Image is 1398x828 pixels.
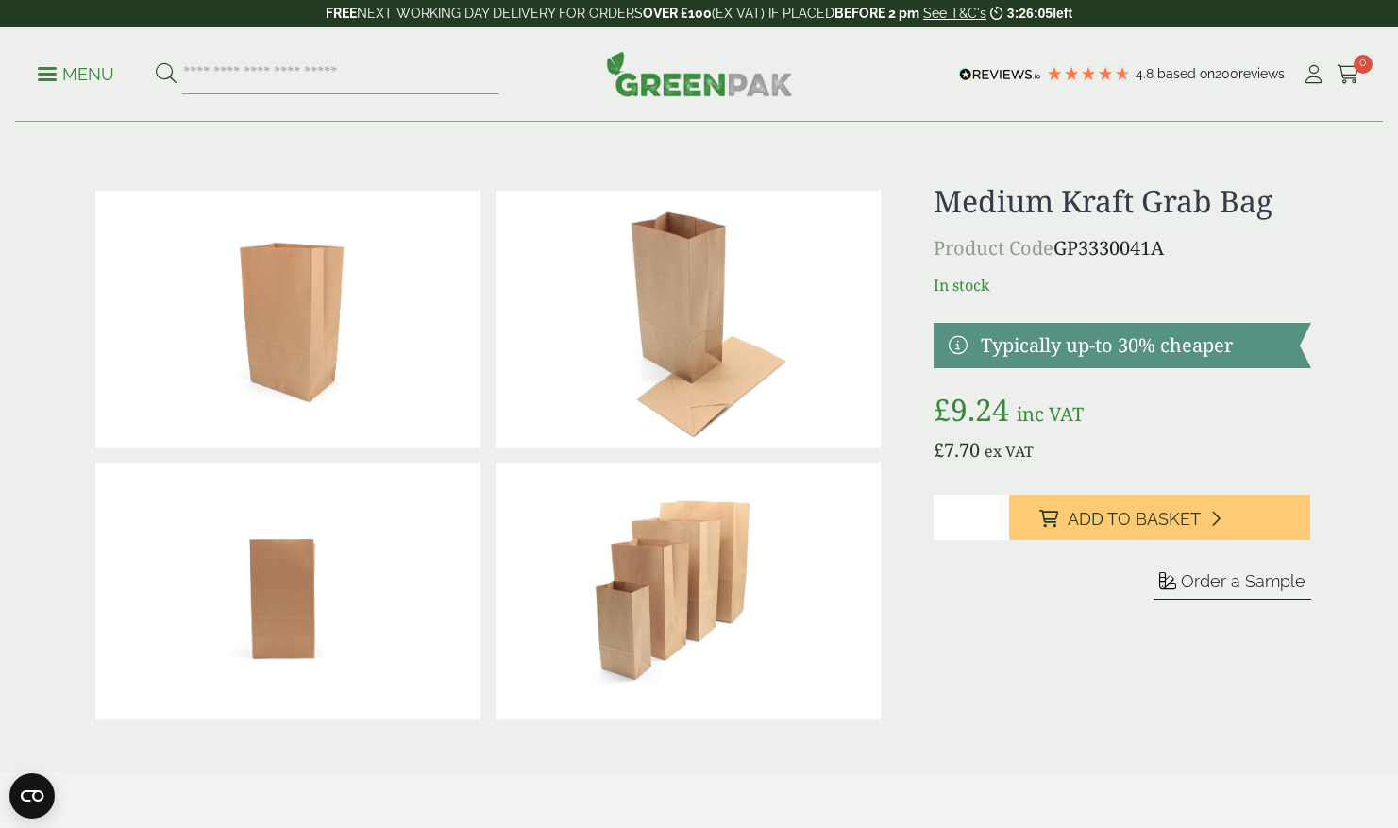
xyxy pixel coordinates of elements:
[606,51,793,96] img: GreenPak Supplies
[326,6,357,21] strong: FREE
[1181,571,1305,591] span: Order a Sample
[1157,66,1215,81] span: Based on
[643,6,712,21] strong: OVER £100
[959,68,1041,81] img: REVIEWS.io
[496,463,881,719] img: Kraft Grab Bags Group Shot
[1154,570,1311,600] button: Order a Sample
[1046,65,1131,82] div: 4.79 Stars
[496,191,881,448] img: 3330041 Medium Kraft Grab Bag V3
[934,183,1310,219] h1: Medium Kraft Grab Bag
[985,441,1034,462] span: ex VAT
[934,437,980,463] bdi: 7.70
[934,389,1009,430] bdi: 9.24
[38,63,114,82] a: Menu
[1009,495,1310,540] button: Add to Basket
[934,235,1053,261] span: Product Code
[934,274,1310,296] p: In stock
[9,773,55,819] button: Open CMP widget
[834,6,919,21] strong: BEFORE 2 pm
[1053,6,1072,21] span: left
[1068,509,1201,530] span: Add to Basket
[934,234,1310,262] p: GP3330041A
[1302,65,1325,84] i: My Account
[1238,66,1285,81] span: reviews
[95,463,480,719] img: 3330041 Medium Kraft Grab Bag V2
[1337,60,1360,89] a: 0
[1354,55,1373,74] span: 0
[934,389,951,430] span: £
[1337,65,1360,84] i: Cart
[95,191,480,448] img: 3330041 Medium Kraft Grab Bag V1
[923,6,986,21] a: See T&C's
[1136,66,1157,81] span: 4.8
[1007,6,1053,21] span: 3:26:05
[1215,66,1238,81] span: 200
[934,437,944,463] span: £
[38,63,114,86] p: Menu
[1017,401,1084,427] span: inc VAT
